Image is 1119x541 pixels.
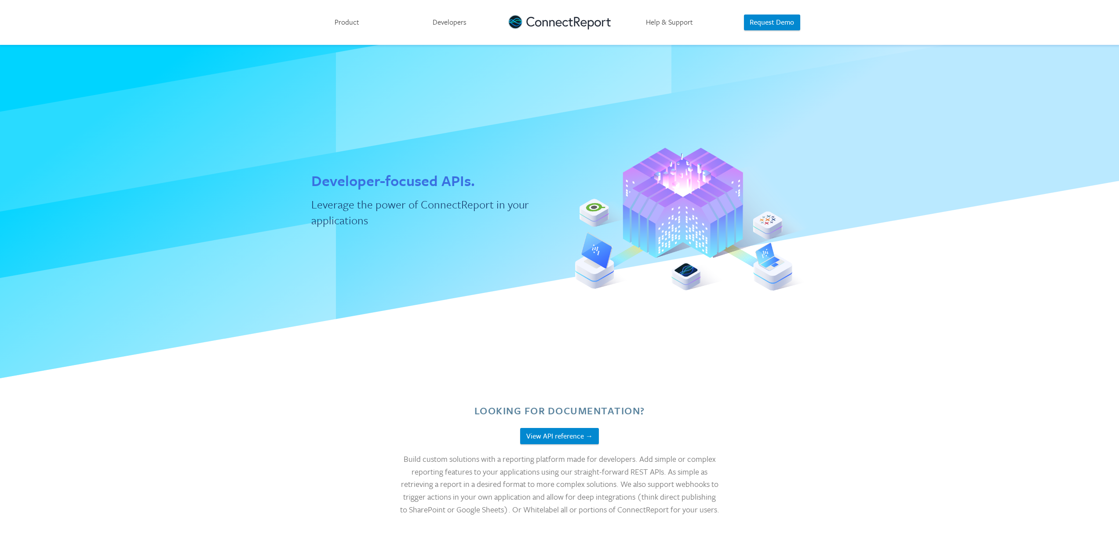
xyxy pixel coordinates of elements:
[399,453,720,515] p: Build custom solutions with a reporting platform made for developers. Add simple or complex repor...
[575,84,831,355] img: developers.png
[311,197,544,228] h2: Leverage the power of ConnectReport in your applications
[474,404,645,418] h3: Looking for documentation?
[311,170,475,191] h1: Developer-focused APIs.
[744,15,800,31] button: Request Demo
[520,428,599,444] button: View API reference →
